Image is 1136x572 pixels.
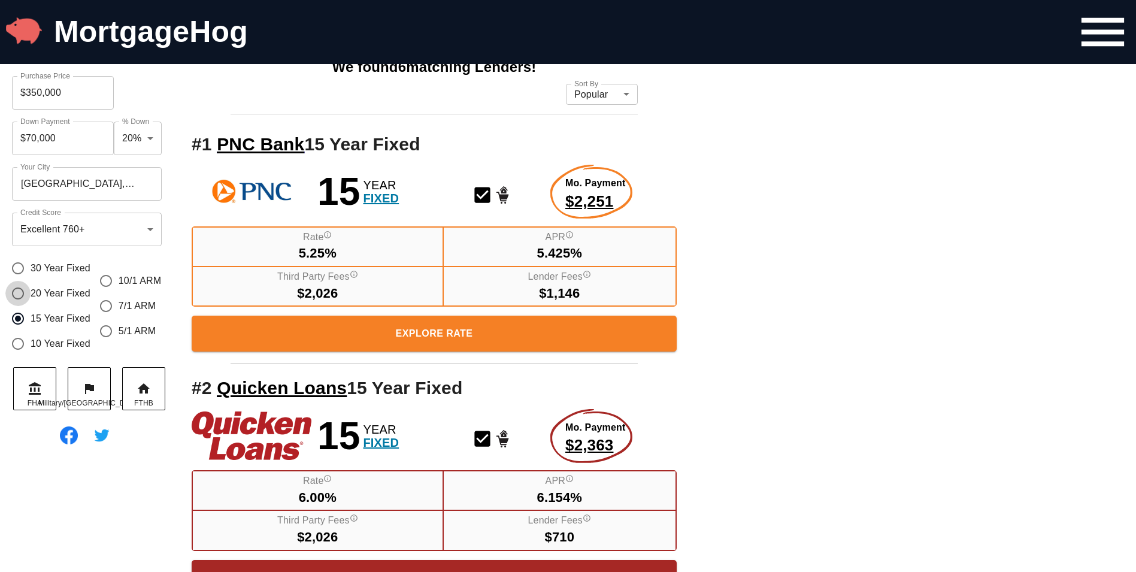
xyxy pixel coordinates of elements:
div: Popular [566,82,638,106]
span: $2,363 [565,434,625,456]
a: PNC Bank [217,134,304,154]
span: Military/[GEOGRAPHIC_DATA] [38,398,140,408]
span: 15 Year Fixed [31,311,90,326]
img: Follow @MortgageHog [90,423,114,447]
span: 7/1 ARM [119,299,156,313]
svg: Annual Percentage Rate - The interest rate on the loan if lender fees were averaged into each mon... [565,474,574,483]
span: 30 Year Fixed [31,261,90,276]
svg: Lender fees include all fees paid directly to the lender for funding your mortgage. Lender fees i... [583,514,591,522]
svg: Interest Rate "rate", reflects the cost of borrowing. If the interest rate is 3% and your loan is... [323,231,332,239]
a: MortgageHog [54,15,248,49]
div: gender [12,246,168,366]
span: Mo. Payment [565,177,625,190]
span: YEAR [363,178,399,192]
label: Lender Fees [528,270,592,284]
svg: Interest Rate "rate", reflects the cost of borrowing. If the interest rate is 3% and your loan is... [323,474,332,483]
span: 10 Year Fixed [31,337,90,351]
svg: Home Purchase [493,184,514,205]
svg: Conventional Mortgage [472,428,493,449]
img: See more rates from PNC Bank! [192,172,311,212]
span: See more rates from PNC Bank! [217,134,304,154]
span: 6.154% [537,488,583,507]
label: APR [546,231,574,244]
svg: Third party fees include fees and taxes paid to non lender entities to facilitate the closing of ... [350,270,358,279]
span: See more rates from Quicken Loans! [217,378,347,398]
span: We found 6 matching Lenders! [332,57,537,77]
span: 15 [317,172,361,211]
h2: # 1 15 Year Fixed [192,132,677,158]
span: YEAR [363,423,399,436]
img: Find MortgageHog on Facebook [60,426,78,444]
span: Mo. Payment [565,421,625,435]
h2: # 2 15 Year Fixed [192,376,677,401]
button: Explore Rate [192,316,677,352]
svg: Conventional Mortgage [472,184,493,205]
label: Third Party Fees [277,270,358,284]
svg: Lender fees include all fees paid directly to the lender for funding your mortgage. Lender fees i... [583,270,591,279]
a: Explore More About this Rate Product [192,316,677,352]
span: Explore Rate [201,325,667,342]
span: $2,026 [297,528,338,546]
svg: Home Purchase [493,428,514,449]
a: PNC Bank Logo [192,172,317,212]
a: Quicken Loans [217,378,347,398]
span: $2,251 [565,190,625,213]
span: FTHB [134,398,153,408]
input: Purchase Price [12,76,114,110]
svg: Third party fees include fees and taxes paid to non lender entities to facilitate the closing of ... [350,514,358,522]
span: FIXED [363,192,399,205]
img: MortgageHog Logo [6,13,42,49]
input: Down Payment [12,122,114,155]
label: Rate [303,231,332,244]
a: Explore More about this rate product [565,421,625,457]
div: 20% [114,122,162,155]
span: $710 [545,528,575,546]
span: 5/1 ARM [119,324,156,338]
span: 5.25% [299,244,337,262]
div: Excellent 760+ [12,213,162,246]
span: 5.425% [537,244,583,262]
span: $1,146 [539,284,580,302]
a: Explore More about this rate product [565,177,625,213]
label: Rate [303,474,332,488]
span: $2,026 [297,284,338,302]
a: Quicken Loans Logo [192,411,317,460]
label: Lender Fees [528,514,592,528]
span: FHA [28,398,42,408]
span: 6.00% [299,488,337,507]
span: 15 [317,417,361,455]
label: Third Party Fees [277,514,358,528]
span: 10/1 ARM [119,274,161,288]
span: 20 Year Fixed [31,286,90,301]
span: FIXED [363,436,399,449]
svg: Annual Percentage Rate - The interest rate on the loan if lender fees were averaged into each mon... [565,231,574,239]
img: See more rates from Quicken Loans! [192,411,311,460]
label: APR [546,474,574,488]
